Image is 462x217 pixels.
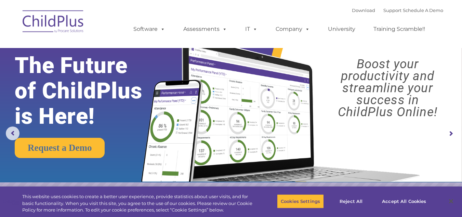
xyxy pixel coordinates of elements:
a: Download [352,8,375,13]
a: Training Scramble!! [367,22,432,36]
button: Accept All Cookies [378,194,430,208]
font: | [352,8,443,13]
img: ChildPlus by Procare Solutions [19,5,88,40]
button: Reject All [330,194,372,208]
span: Phone number [95,73,124,79]
button: Close [444,194,459,209]
rs-layer: The Future of ChildPlus is Here! [15,53,162,129]
a: Schedule A Demo [403,8,443,13]
button: Cookies Settings [277,194,324,208]
a: Software [127,22,172,36]
a: University [321,22,362,36]
span: Last name [95,45,116,50]
rs-layer: Boost your productivity and streamline your success in ChildPlus Online! [319,58,456,118]
a: Company [269,22,317,36]
a: Assessments [176,22,234,36]
a: IT [238,22,264,36]
a: Request a Demo [15,138,105,158]
div: This website uses cookies to create a better user experience, provide statistics about user visit... [22,193,254,214]
a: Support [383,8,401,13]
